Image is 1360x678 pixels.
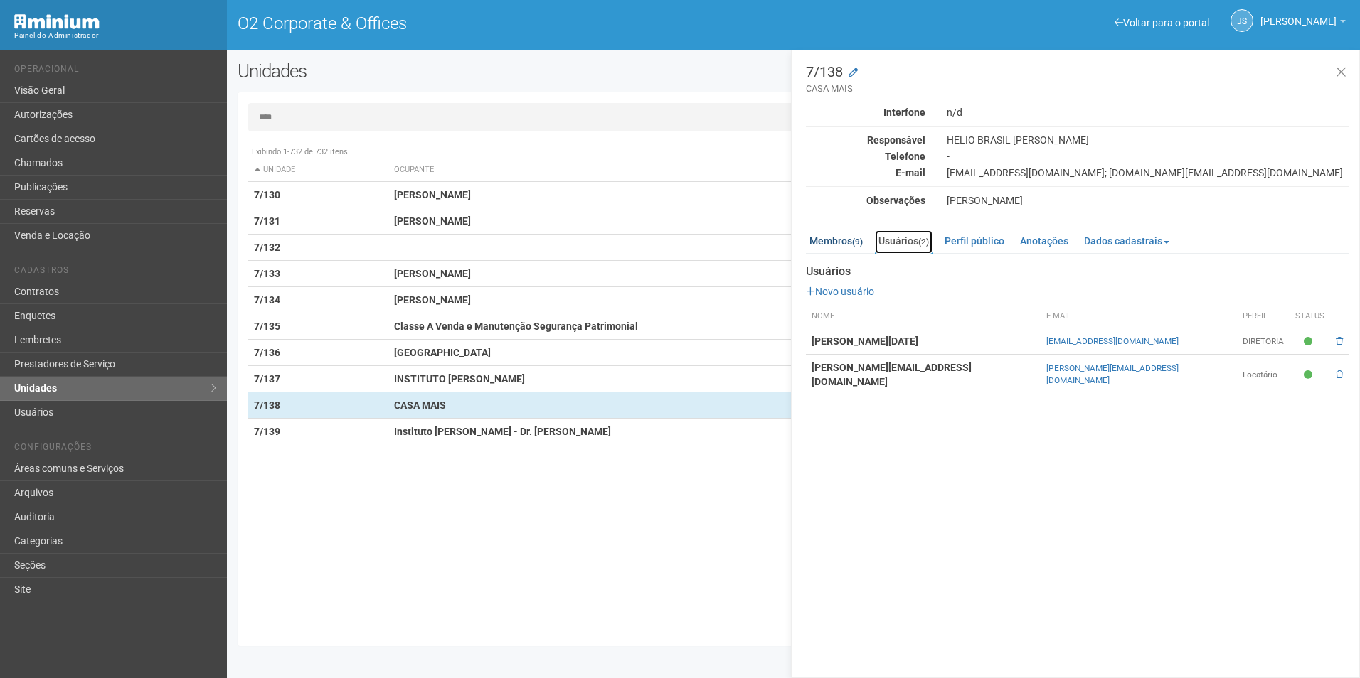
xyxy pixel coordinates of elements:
[806,230,866,252] a: Membros(9)
[14,29,216,42] div: Painel do Administrador
[254,294,280,306] strong: 7/134
[812,335,918,347] strong: [PERSON_NAME][DATE]
[254,321,280,332] strong: 7/135
[795,106,936,119] div: Interfone
[1304,369,1316,381] span: Ativo
[394,215,471,227] strong: [PERSON_NAME]
[941,230,1008,252] a: Perfil público
[1080,230,1173,252] a: Dados cadastrais
[1290,305,1330,328] th: Status
[1041,305,1237,328] th: E-mail
[1237,305,1290,328] th: Perfil
[1260,2,1337,27] span: Jeferson Souza
[936,166,1359,179] div: [EMAIL_ADDRESS][DOMAIN_NAME]; [DOMAIN_NAME][EMAIL_ADDRESS][DOMAIN_NAME]
[1115,17,1209,28] a: Voltar para o portal
[14,14,100,29] img: Minium
[14,442,216,457] li: Configurações
[1231,9,1253,32] a: JS
[1237,355,1290,395] td: Locatário
[254,242,280,253] strong: 7/132
[238,60,689,82] h2: Unidades
[795,150,936,163] div: Telefone
[254,426,280,437] strong: 7/139
[254,215,280,227] strong: 7/131
[238,14,783,33] h1: O2 Corporate & Offices
[394,399,446,411] strong: CASA MAIS
[14,265,216,280] li: Cadastros
[394,294,471,306] strong: [PERSON_NAME]
[812,362,972,387] strong: [PERSON_NAME][EMAIL_ADDRESS][DOMAIN_NAME]
[795,134,936,146] div: Responsável
[14,64,216,79] li: Operacional
[254,268,280,279] strong: 7/133
[1046,363,1179,385] a: [PERSON_NAME][EMAIL_ADDRESS][DOMAIN_NAME]
[806,265,1349,278] strong: Usuários
[394,373,525,384] strong: INSTITUTO [PERSON_NAME]
[1304,335,1316,348] span: Ativo
[918,237,929,247] small: (2)
[936,150,1359,163] div: -
[248,146,1339,158] div: Exibindo 1-732 de 732 itens
[394,347,491,358] strong: [GEOGRAPHIC_DATA]
[1016,230,1072,252] a: Anotações
[795,166,936,179] div: E-mail
[806,65,1349,95] h3: 7/138
[248,158,388,182] th: Unidade: activate to sort column descending
[795,194,936,207] div: Observações
[254,347,280,358] strong: 7/136
[875,230,933,254] a: Usuários(2)
[254,373,280,384] strong: 7/137
[394,268,471,279] strong: [PERSON_NAME]
[254,399,280,411] strong: 7/138
[936,194,1359,207] div: [PERSON_NAME]
[394,189,471,200] strong: [PERSON_NAME]
[1237,328,1290,355] td: DIRETORIA
[852,237,863,247] small: (9)
[394,321,638,332] strong: Classe A Venda e Manutenção Segurança Patrimonial
[1046,336,1179,346] a: [EMAIL_ADDRESS][DOMAIN_NAME]
[388,158,869,182] th: Ocupante: activate to sort column ascending
[849,66,858,80] a: Modificar a unidade
[806,286,874,297] a: Novo usuário
[806,305,1041,328] th: Nome
[1260,18,1346,29] a: [PERSON_NAME]
[936,134,1359,146] div: HELIO BRASIL [PERSON_NAME]
[806,82,1349,95] small: CASA MAIS
[936,106,1359,119] div: n/d
[254,189,280,200] strong: 7/130
[394,426,611,437] strong: Instituto [PERSON_NAME] - Dr. [PERSON_NAME]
